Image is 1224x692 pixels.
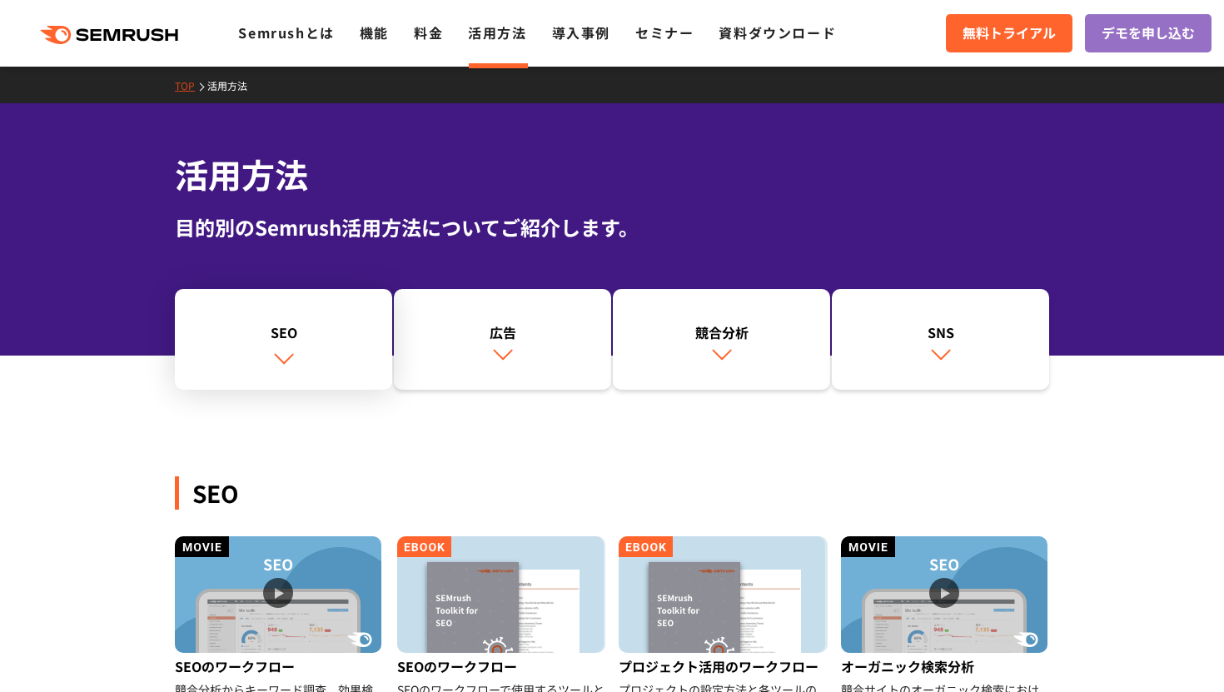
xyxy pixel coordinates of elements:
span: 無料トライアル [963,22,1056,44]
a: 広告 [394,289,611,391]
a: 競合分析 [613,289,830,391]
a: セミナー [635,22,694,42]
a: 無料トライアル [946,14,1072,52]
span: デモを申し込む [1102,22,1195,44]
a: SEO [175,289,392,391]
div: SEO [183,322,384,342]
div: 広告 [402,322,603,342]
a: 料金 [414,22,443,42]
a: Semrushとは [238,22,334,42]
a: TOP [175,78,207,92]
div: プロジェクト活用のワークフロー [619,653,828,680]
h1: 活用方法 [175,150,1049,199]
a: 活用方法 [207,78,260,92]
a: 導入事例 [552,22,610,42]
a: 活用方法 [468,22,526,42]
a: SNS [832,289,1049,391]
div: オーガニック検索分析 [841,653,1050,680]
div: 競合分析 [621,322,822,342]
div: SEOのワークフロー [175,653,384,680]
div: 目的別のSemrush活用方法についてご紹介します。 [175,212,1049,242]
div: SEOのワークフロー [397,653,606,680]
a: 資料ダウンロード [719,22,836,42]
a: 機能 [360,22,389,42]
div: SNS [840,322,1041,342]
a: デモを申し込む [1085,14,1212,52]
div: SEO [175,476,1049,510]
